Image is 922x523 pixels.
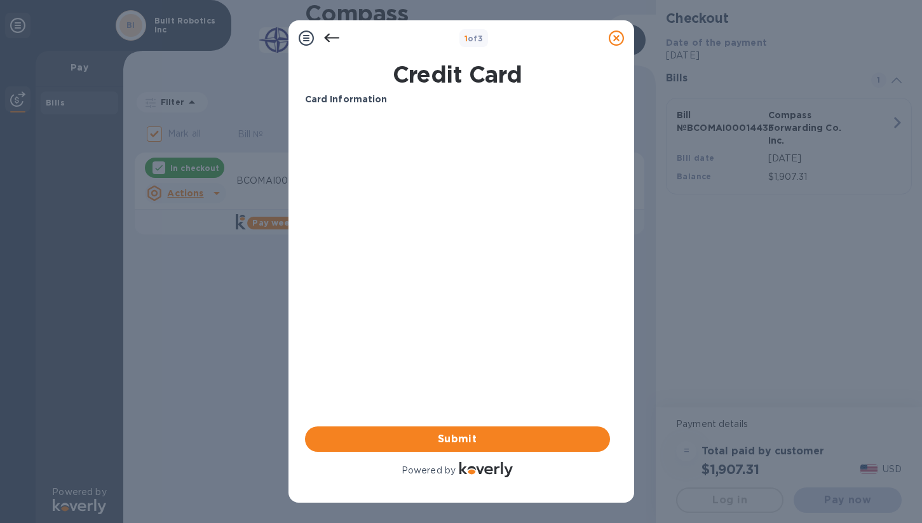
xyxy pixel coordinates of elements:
span: 1 [464,34,468,43]
span: Submit [315,431,600,447]
b: Card Information [305,94,388,104]
b: of 3 [464,34,484,43]
h1: Credit Card [300,61,615,88]
button: Submit [305,426,610,452]
iframe: Your browser does not support iframes [305,116,610,307]
img: Logo [459,462,513,477]
p: Powered by [402,464,456,477]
